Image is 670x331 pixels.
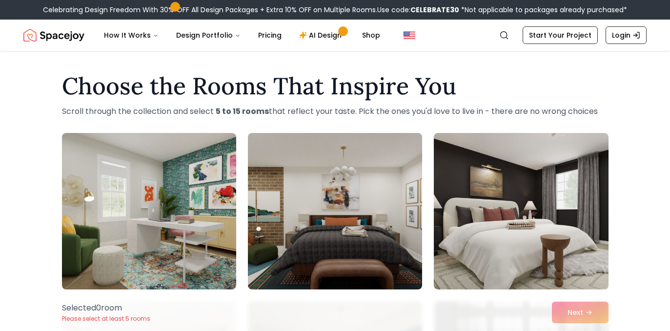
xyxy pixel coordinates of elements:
img: Room room-2 [248,133,422,289]
img: United States [404,29,415,41]
nav: Main [96,25,388,45]
b: CELEBRATE30 [410,5,459,15]
a: Login [606,26,647,44]
p: Scroll through the collection and select that reflect your taste. Pick the ones you'd love to liv... [62,106,609,117]
button: Design Portfolio [168,25,248,45]
img: Room room-1 [62,133,236,289]
img: Spacejoy Logo [23,25,84,45]
p: Selected 0 room [62,302,150,314]
nav: Global [23,20,647,51]
a: AI Design [291,25,352,45]
a: Pricing [250,25,289,45]
a: Shop [354,25,388,45]
button: How It Works [96,25,166,45]
span: Use code: [377,5,459,15]
h1: Choose the Rooms That Inspire You [62,74,609,98]
span: *Not applicable to packages already purchased* [459,5,627,15]
div: Celebrating Design Freedom With 30% OFF All Design Packages + Extra 10% OFF on Multiple Rooms. [43,5,627,15]
img: Room room-3 [434,133,608,289]
a: Start Your Project [523,26,598,44]
p: Please select at least 5 rooms [62,315,150,323]
a: Spacejoy [23,25,84,45]
strong: 5 to 15 rooms [216,106,269,117]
